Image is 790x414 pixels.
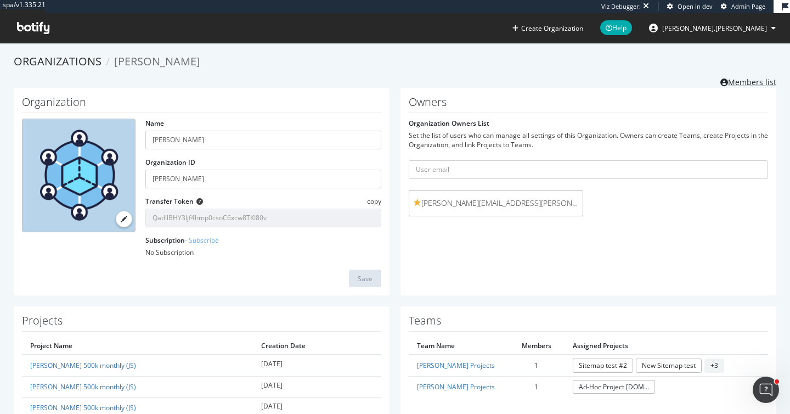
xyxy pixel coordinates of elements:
div: Viz Debugger: [601,2,641,11]
th: Team Name [409,337,509,355]
span: Open in dev [678,2,713,10]
span: tyler.cohen [662,24,767,33]
a: [PERSON_NAME] 500k monthly (JS) [30,361,136,370]
input: name [145,131,381,149]
label: Organization Owners List [409,119,489,128]
h1: Organization [22,96,381,113]
button: Save [349,270,381,287]
a: [PERSON_NAME] 500k monthly (JS) [30,382,136,391]
th: Creation Date [253,337,381,355]
td: [DATE] [253,355,381,376]
td: [DATE] [253,376,381,397]
a: Members list [720,74,776,88]
span: [PERSON_NAME] [114,54,200,69]
div: Save [358,274,373,283]
div: No Subscription [145,248,381,257]
a: [PERSON_NAME] Projects [417,361,495,370]
a: [PERSON_NAME] 500k monthly (JS) [30,403,136,412]
span: copy [367,197,381,206]
h1: Teams [409,315,768,332]
th: Assigned Projects [565,337,768,355]
input: User email [409,160,768,179]
div: Set the list of users who can manage all settings of this Organization. Owners can create Teams, ... [409,131,768,149]
th: Project Name [22,337,253,355]
a: - Subscribe [185,236,219,245]
iframe: Intercom live chat [753,377,779,403]
a: Open in dev [667,2,713,11]
span: Help [600,20,632,35]
label: Transfer Token [145,197,194,206]
a: [PERSON_NAME] Projects [417,382,495,391]
td: 1 [509,355,565,376]
a: New Sitemap test [636,359,702,372]
td: 1 [509,376,565,397]
label: Name [145,119,164,128]
label: Subscription [145,236,219,245]
th: Members [509,337,565,355]
span: Admin Page [731,2,765,10]
h1: Projects [22,315,381,332]
a: Organizations [14,54,101,69]
span: + 3 [704,359,724,372]
h1: Owners [409,96,768,113]
input: Organization ID [145,170,381,188]
button: [PERSON_NAME].[PERSON_NAME] [640,19,785,37]
a: Ad-Hoc Project [DOMAIN_NAME] [PERSON_NAME] [DATE] [573,380,655,394]
a: Sitemap test #2 [573,359,633,372]
ol: breadcrumbs [14,54,776,70]
button: Create Organization [512,23,584,33]
span: [PERSON_NAME][EMAIL_ADDRESS][PERSON_NAME][DOMAIN_NAME] [414,198,578,209]
label: Organization ID [145,158,195,167]
a: Admin Page [721,2,765,11]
